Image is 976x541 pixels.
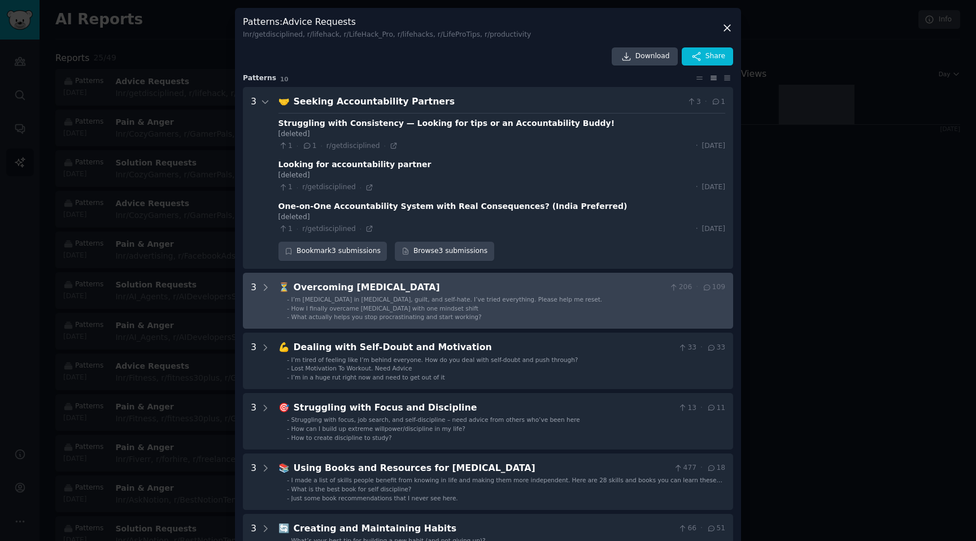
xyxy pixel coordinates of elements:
[287,416,289,424] div: -
[243,30,531,40] div: In r/getdisciplined, r/lifehack, r/LifeHack_Pro, r/lifehacks, r/LifeProTips, r/productivity
[291,374,445,381] span: I’m in a huge rut right now and need to get out of it
[278,159,432,171] div: Looking for accountability partner
[707,403,725,413] span: 11
[278,117,615,129] div: Struggling with Consistency — Looking for tips or an Accountability Buddy!
[320,142,322,150] span: ·
[251,401,256,442] div: 3
[294,95,683,109] div: Seeking Accountability Partners
[294,522,674,536] div: Creating and Maintaining Habits
[287,295,289,303] div: -
[302,225,356,233] span: r/getdisciplined
[702,282,725,293] span: 109
[251,341,256,381] div: 3
[278,141,293,151] span: 1
[291,495,458,501] span: Just some book recommendations that I never see here.
[673,463,696,473] span: 477
[287,364,289,372] div: -
[278,523,290,534] span: 🔄
[669,282,692,293] span: 206
[705,97,707,107] span: ·
[287,476,289,484] div: -
[294,401,674,415] div: Struggling with Focus and Discipline
[291,416,580,423] span: Struggling with focus, job search, and self-discipline – need advice from others who’ve been here
[687,97,701,107] span: 3
[707,523,725,534] span: 51
[278,200,628,212] div: One-on-One Accountability System with Real Consequences? (India Preferred)
[287,304,289,312] div: -
[278,129,725,139] div: [deleted]
[302,141,316,151] span: 1
[280,76,289,82] span: 10
[291,477,722,491] span: I made a list of skills people benefit from knowing in life and making them more independent. Her...
[612,47,678,66] a: Download
[287,313,289,321] div: -
[705,51,725,62] span: Share
[278,171,725,181] div: [deleted]
[707,463,725,473] span: 18
[297,184,298,191] span: ·
[384,142,385,150] span: ·
[702,141,725,151] span: [DATE]
[700,403,703,413] span: ·
[287,434,289,442] div: -
[291,313,482,320] span: What actually helps you stop procrastinating and start working?
[287,485,289,493] div: -
[678,403,696,413] span: 13
[291,425,465,432] span: How can I build up extreme willpower/discipline in my life?
[291,365,412,372] span: Lost Motivation To Workout. Need Advice
[702,182,725,193] span: [DATE]
[251,281,256,321] div: 3
[711,97,725,107] span: 1
[291,434,392,441] span: How to create discipline to study?
[700,343,703,353] span: ·
[696,182,698,193] span: ·
[294,341,674,355] div: Dealing with Self-Doubt and Motivation
[291,356,578,363] span: I’m tired of feeling like I’m behind everyone. How do you deal with self-doubt and push through?
[291,486,412,492] span: What is the best book for self discipline?
[287,425,289,433] div: -
[696,282,698,293] span: ·
[696,224,698,234] span: ·
[278,282,290,293] span: ⏳
[294,461,670,475] div: Using Books and Resources for [MEDICAL_DATA]
[278,212,725,222] div: [deleted]
[278,342,290,352] span: 💪
[635,51,670,62] span: Download
[287,494,289,502] div: -
[360,184,361,191] span: ·
[278,224,293,234] span: 1
[700,463,703,473] span: ·
[297,142,298,150] span: ·
[302,183,356,191] span: r/getdisciplined
[297,225,298,233] span: ·
[278,242,387,261] div: Bookmark 3 submissions
[278,182,293,193] span: 1
[395,242,494,261] a: Browse3 submissions
[278,402,290,413] span: 🎯
[251,461,256,502] div: 3
[278,242,387,261] button: Bookmark3 submissions
[251,95,256,261] div: 3
[278,96,290,107] span: 🤝
[294,281,665,295] div: Overcoming [MEDICAL_DATA]
[696,141,698,151] span: ·
[243,73,276,84] span: Pattern s
[702,224,725,234] span: [DATE]
[287,356,289,364] div: -
[682,47,733,66] button: Share
[678,343,696,353] span: 33
[278,463,290,473] span: 📚
[243,16,531,40] h3: Patterns : Advice Requests
[326,142,380,150] span: r/getdisciplined
[287,373,289,381] div: -
[291,305,478,312] span: How I finally overcame [MEDICAL_DATA] with one mindset shift
[291,296,603,303] span: I’m [MEDICAL_DATA] in [MEDICAL_DATA], guilt, and self-hate. I’ve tried everything. Please help me...
[360,225,361,233] span: ·
[707,343,725,353] span: 33
[700,523,703,534] span: ·
[678,523,696,534] span: 66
